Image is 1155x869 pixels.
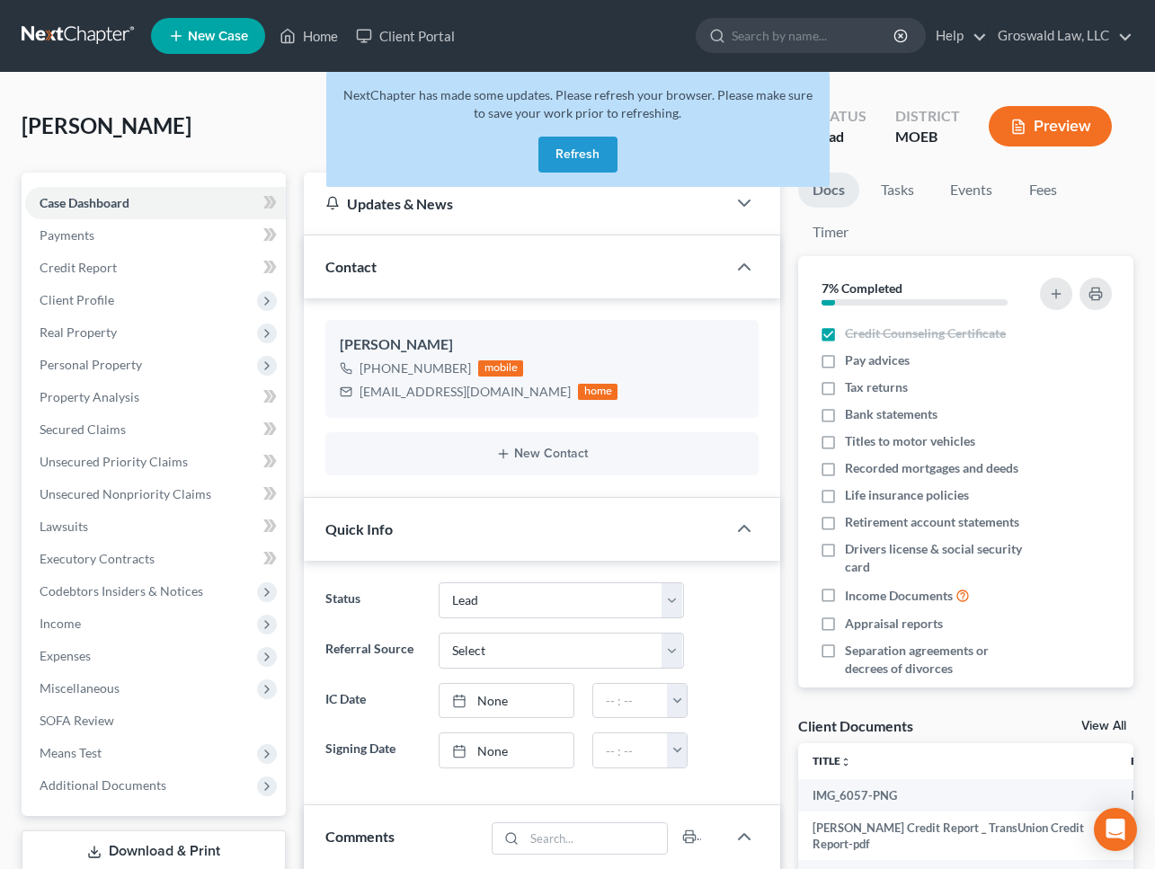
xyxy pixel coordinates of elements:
[593,733,669,767] input: -- : --
[845,405,937,423] span: Bank statements
[440,684,573,718] a: None
[538,137,617,173] button: Refresh
[40,389,139,404] span: Property Analysis
[25,381,286,413] a: Property Analysis
[845,587,953,605] span: Income Documents
[40,745,102,760] span: Means Test
[40,680,120,696] span: Miscellaneous
[40,583,203,599] span: Codebtors Insiders & Notices
[25,510,286,543] a: Lawsuits
[845,432,975,450] span: Titles to motor vehicles
[798,716,913,735] div: Client Documents
[895,127,960,147] div: MOEB
[822,280,902,296] strong: 7% Completed
[40,486,211,501] span: Unsecured Nonpriority Claims
[40,195,129,210] span: Case Dashboard
[340,334,744,356] div: [PERSON_NAME]
[325,258,377,275] span: Contact
[40,227,94,243] span: Payments
[845,459,1018,477] span: Recorded mortgages and deeds
[25,219,286,252] a: Payments
[325,828,395,845] span: Comments
[845,351,910,369] span: Pay advices
[593,684,669,718] input: -- : --
[25,413,286,446] a: Secured Claims
[845,615,943,633] span: Appraisal reports
[813,127,866,147] div: Lead
[325,520,393,537] span: Quick Info
[316,633,429,669] label: Referral Source
[840,757,851,767] i: unfold_more
[316,732,429,768] label: Signing Date
[936,173,1007,208] a: Events
[813,106,866,127] div: Status
[927,20,987,52] a: Help
[40,357,142,372] span: Personal Property
[989,106,1112,146] button: Preview
[40,260,117,275] span: Credit Report
[845,540,1035,576] span: Drivers license & social security card
[525,823,668,854] input: Search...
[340,447,744,461] button: New Contact
[845,642,1035,678] span: Separation agreements or decrees of divorces
[40,777,166,793] span: Additional Documents
[188,30,248,43] span: New Case
[1014,173,1071,208] a: Fees
[25,543,286,575] a: Executory Contracts
[25,446,286,478] a: Unsecured Priority Claims
[40,648,91,663] span: Expenses
[798,215,863,250] a: Timer
[478,360,523,377] div: mobile
[40,713,114,728] span: SOFA Review
[732,19,896,52] input: Search by name...
[271,20,347,52] a: Home
[40,551,155,566] span: Executory Contracts
[347,20,464,52] a: Client Portal
[360,359,471,377] div: [PHONE_NUMBER]
[343,87,813,120] span: NextChapter has made some updates. Please refresh your browser. Please make sure to save your wor...
[1094,808,1137,851] div: Open Intercom Messenger
[895,106,960,127] div: District
[40,421,126,437] span: Secured Claims
[325,194,705,213] div: Updates & News
[845,324,1006,342] span: Credit Counseling Certificate
[40,454,188,469] span: Unsecured Priority Claims
[360,383,571,401] div: [EMAIL_ADDRESS][DOMAIN_NAME]
[578,384,617,400] div: home
[1081,720,1126,732] a: View All
[40,519,88,534] span: Lawsuits
[25,252,286,284] a: Credit Report
[845,378,908,396] span: Tax returns
[845,513,1019,531] span: Retirement account statements
[440,733,573,767] a: None
[316,582,429,618] label: Status
[25,705,286,737] a: SOFA Review
[40,616,81,631] span: Income
[989,20,1133,52] a: Groswald Law, LLC
[798,811,1116,861] td: [PERSON_NAME] Credit Report _ TransUnion Credit Report-pdf
[813,754,851,767] a: Titleunfold_more
[40,324,117,340] span: Real Property
[798,779,1116,811] td: IMG_6057-PNG
[25,478,286,510] a: Unsecured Nonpriority Claims
[40,292,114,307] span: Client Profile
[866,173,928,208] a: Tasks
[316,683,429,719] label: IC Date
[25,187,286,219] a: Case Dashboard
[22,112,191,138] span: [PERSON_NAME]
[845,486,969,504] span: Life insurance policies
